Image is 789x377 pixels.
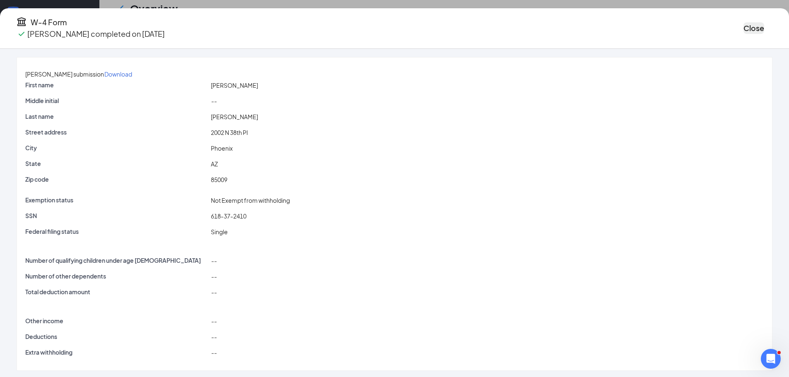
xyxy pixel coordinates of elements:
[211,317,217,325] span: --
[25,175,208,183] p: Zip code
[25,144,208,152] p: City
[211,97,217,105] span: --
[25,288,208,296] p: Total deduction amount
[25,256,208,264] p: Number of qualifying children under age [DEMOGRAPHIC_DATA]
[25,70,104,78] span: [PERSON_NAME] submission
[104,70,132,78] p: Download
[211,333,217,341] span: --
[25,317,208,325] p: Other income
[25,159,208,168] p: State
[17,29,27,39] svg: Checkmark
[743,22,764,34] button: Close
[761,349,781,369] iframe: Intercom live chat
[25,332,208,341] p: Deductions
[25,272,208,280] p: Number of other dependents
[25,227,208,235] p: Federal filing status
[211,349,217,356] span: --
[31,17,67,28] h4: W-4 Form
[211,288,217,296] span: --
[211,257,217,264] span: --
[211,212,246,220] span: 618-37-2410
[211,129,248,136] span: 2002 N 38th PI
[25,196,208,204] p: Exemption status
[211,160,218,168] span: AZ
[25,348,208,356] p: Extra withholding
[211,144,233,152] span: Phoenix
[211,197,290,204] span: Not Exempt from withholding
[25,81,208,89] p: First name
[25,211,208,220] p: SSN
[104,67,133,81] button: Download
[211,113,258,120] span: [PERSON_NAME]
[211,273,217,280] span: --
[211,228,228,235] span: Single
[211,82,258,89] span: [PERSON_NAME]
[25,128,208,136] p: Street address
[25,96,208,105] p: Middle initial
[27,28,165,40] p: [PERSON_NAME] completed on [DATE]
[211,176,227,183] span: 85009
[17,17,27,26] svg: TaxGovernmentIcon
[25,112,208,120] p: Last name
